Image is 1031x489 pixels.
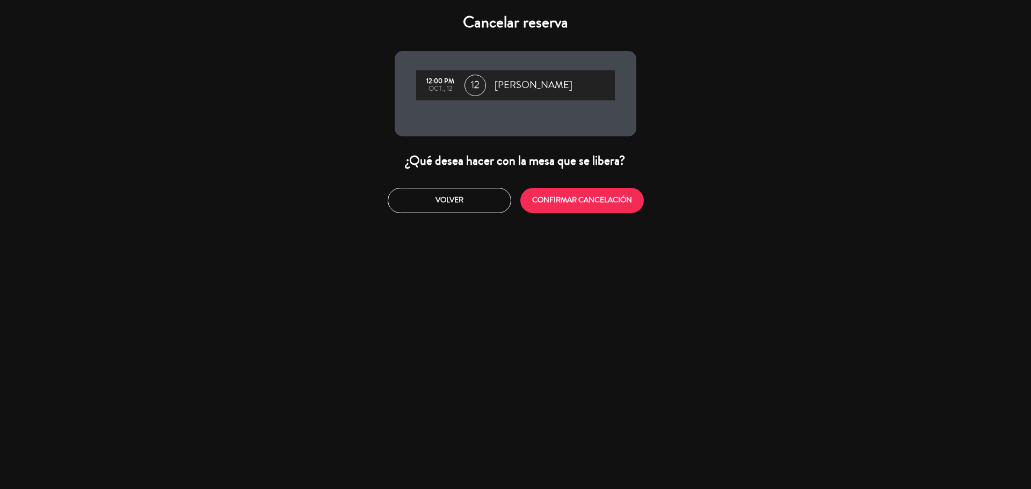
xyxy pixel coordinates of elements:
[422,78,459,85] div: 12:00 PM
[395,152,636,169] div: ¿Qué desea hacer con la mesa que se libera?
[422,85,459,93] div: oct., 12
[464,75,486,96] span: 12
[395,13,636,32] h4: Cancelar reserva
[495,77,572,93] span: [PERSON_NAME]
[520,188,644,213] button: CONFIRMAR CANCELACIÓN
[388,188,511,213] button: Volver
